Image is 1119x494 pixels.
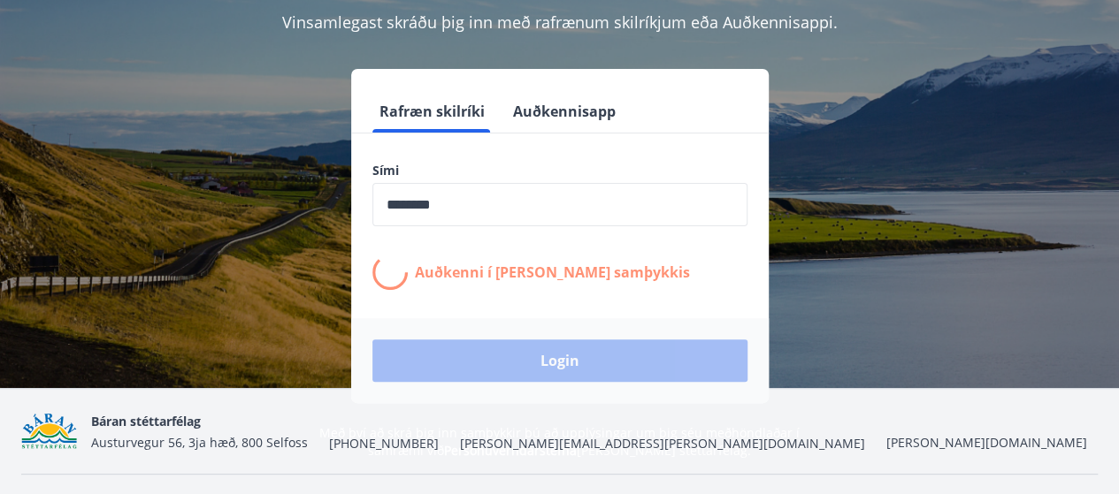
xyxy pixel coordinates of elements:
[282,11,838,33] span: Vinsamlegast skráðu þig inn með rafrænum skilríkjum eða Auðkennisappi.
[506,90,623,133] button: Auðkennisapp
[372,90,492,133] button: Rafræn skilríki
[415,262,690,282] p: Auðkenni í [PERSON_NAME] samþykkis
[21,413,77,451] img: Bz2lGXKH3FXEIQKvoQ8VL0Fr0uCiWgfgA3I6fSs8.png
[372,162,747,179] label: Sími
[886,434,1087,451] a: [PERSON_NAME][DOMAIN_NAME]
[460,435,865,452] span: [PERSON_NAME][EMAIL_ADDRESS][PERSON_NAME][DOMAIN_NAME]
[91,413,201,429] span: Báran stéttarfélag
[91,434,308,451] span: Austurvegur 56, 3ja hæð, 800 Selfoss
[329,435,439,452] span: [PHONE_NUMBER]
